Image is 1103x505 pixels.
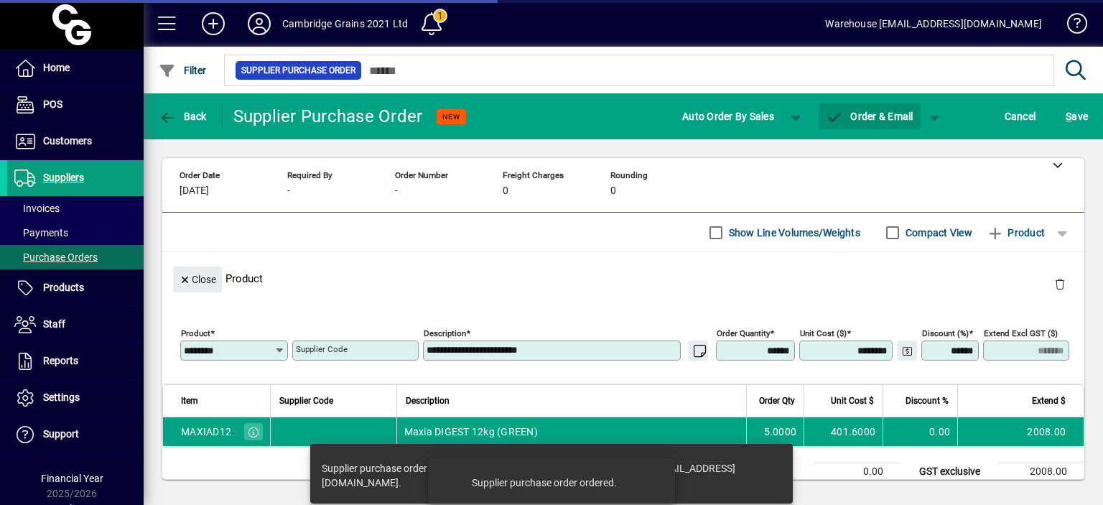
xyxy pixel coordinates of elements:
[43,172,84,183] span: Suppliers
[162,252,1084,305] div: Product
[406,393,450,409] span: Description
[987,221,1045,244] span: Product
[155,103,210,129] button: Back
[155,57,210,83] button: Filter
[726,226,860,240] label: Show Line Volumes/Weights
[1043,277,1077,290] app-page-header-button: Delete
[43,318,65,330] span: Staff
[282,12,408,35] div: Cambridge Grains 2021 Ltd
[1005,105,1036,128] span: Cancel
[7,307,144,343] a: Staff
[236,11,282,37] button: Profile
[717,328,770,338] mat-label: Order Quantity
[179,268,216,292] span: Close
[144,103,223,129] app-page-header-button: Back
[279,393,333,409] span: Supplier Code
[682,105,774,128] span: Auto Order By Sales
[181,425,231,439] div: MAXIAD12
[7,380,144,416] a: Settings
[7,343,144,379] a: Reports
[897,340,917,361] button: Change Price Levels
[7,245,144,269] a: Purchase Orders
[826,111,913,122] span: Order & Email
[957,417,1084,446] td: 2008.00
[746,417,804,446] td: 5.0000
[442,112,460,121] span: NEW
[14,251,98,263] span: Purchase Orders
[472,476,617,490] div: Supplier purchase order ordered.
[180,185,209,197] span: [DATE]
[43,428,79,440] span: Support
[43,135,92,147] span: Customers
[43,282,84,293] span: Products
[296,344,348,354] mat-label: Supplier Code
[906,393,949,409] span: Discount %
[41,473,103,484] span: Financial Year
[903,226,972,240] label: Compact View
[825,12,1042,35] div: Warehouse [EMAIL_ADDRESS][DOMAIN_NAME]
[1066,111,1071,122] span: S
[14,227,68,238] span: Payments
[7,196,144,221] a: Invoices
[1056,3,1085,50] a: Knowledge Base
[173,267,222,292] button: Close
[1062,103,1092,129] button: Save
[7,221,144,245] a: Payments
[819,103,921,129] button: Order & Email
[7,270,144,306] a: Products
[7,124,144,159] a: Customers
[181,393,198,409] span: Item
[241,63,355,78] span: Supplier Purchase Order
[7,417,144,453] a: Support
[181,328,210,338] mat-label: Product
[169,272,225,285] app-page-header-button: Close
[159,65,207,76] span: Filter
[675,103,781,129] button: Auto Order By Sales
[831,393,874,409] span: Unit Cost $
[800,328,847,338] mat-label: Unit Cost ($)
[43,355,78,366] span: Reports
[43,392,80,403] span: Settings
[1066,105,1088,128] span: ave
[43,98,62,110] span: POS
[404,425,538,439] span: Maxia DIGEST 12kg (GREEN)
[979,220,1052,246] button: Product
[503,185,508,197] span: 0
[610,185,616,197] span: 0
[287,185,290,197] span: -
[759,393,795,409] span: Order Qty
[998,463,1084,481] td: 2008.00
[883,417,957,446] td: 0.00
[1032,393,1066,409] span: Extend $
[424,328,466,338] mat-label: Description
[190,11,236,37] button: Add
[1043,267,1077,301] button: Delete
[43,62,70,73] span: Home
[804,417,883,446] td: 401.6000
[7,87,144,123] a: POS
[233,105,423,128] div: Supplier Purchase Order
[395,185,398,197] span: -
[7,50,144,86] a: Home
[159,111,207,122] span: Back
[1001,103,1040,129] button: Cancel
[984,328,1058,338] mat-label: Extend excl GST ($)
[14,203,60,214] span: Invoices
[922,328,969,338] mat-label: Discount (%)
[322,461,767,490] div: Supplier purchase order #8219 posted. Supplier purchase order emailed to [EMAIL_ADDRESS][DOMAIN_N...
[912,463,998,481] td: GST exclusive
[814,463,900,481] td: 0.00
